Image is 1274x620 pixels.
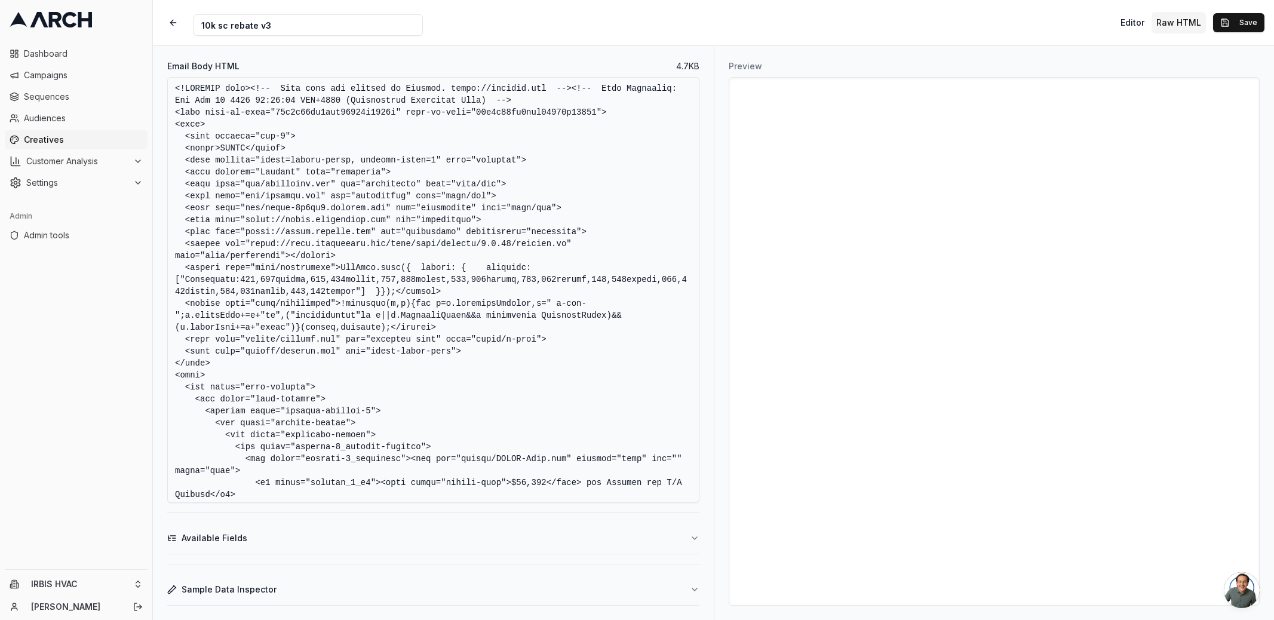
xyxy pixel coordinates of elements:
button: Settings [5,173,148,192]
input: Internal Creative Name [194,14,423,36]
textarea: <!LOREMIP dolo><!-- Sita cons adi elitsed do Eiusmod. tempo://incidid.utl --><!-- Etdo Magnaaliq:... [167,77,699,503]
span: Creatives [24,134,143,146]
button: Toggle custom HTML [1152,12,1206,33]
span: Settings [26,177,128,189]
button: IRBIS HVAC [5,575,148,594]
label: Email Body HTML [167,62,240,70]
a: Creatives [5,130,148,149]
button: Toggle editor [1116,12,1149,33]
button: Available Fields [167,523,699,554]
a: Campaigns [5,66,148,85]
span: IRBIS HVAC [31,579,128,590]
a: [PERSON_NAME] [31,601,120,613]
iframe: Preview for 10k sc rebate v3 [729,78,1260,605]
span: Sample Data Inspector [182,584,277,596]
div: Open chat [1224,572,1260,608]
a: Admin tools [5,226,148,245]
a: Sequences [5,87,148,106]
span: 4.7 KB [676,60,699,72]
span: Available Fields [182,532,247,544]
span: Customer Analysis [26,155,128,167]
button: Log out [130,598,146,615]
span: Admin tools [24,229,143,241]
a: Dashboard [5,44,148,63]
div: Admin [5,207,148,226]
span: Campaigns [24,69,143,81]
button: Sample Data Inspector [167,574,699,605]
h3: Preview [729,60,1260,72]
button: Save [1213,13,1264,32]
a: Audiences [5,109,148,128]
span: Sequences [24,91,143,103]
span: Dashboard [24,48,143,60]
span: Audiences [24,112,143,124]
button: Customer Analysis [5,152,148,171]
